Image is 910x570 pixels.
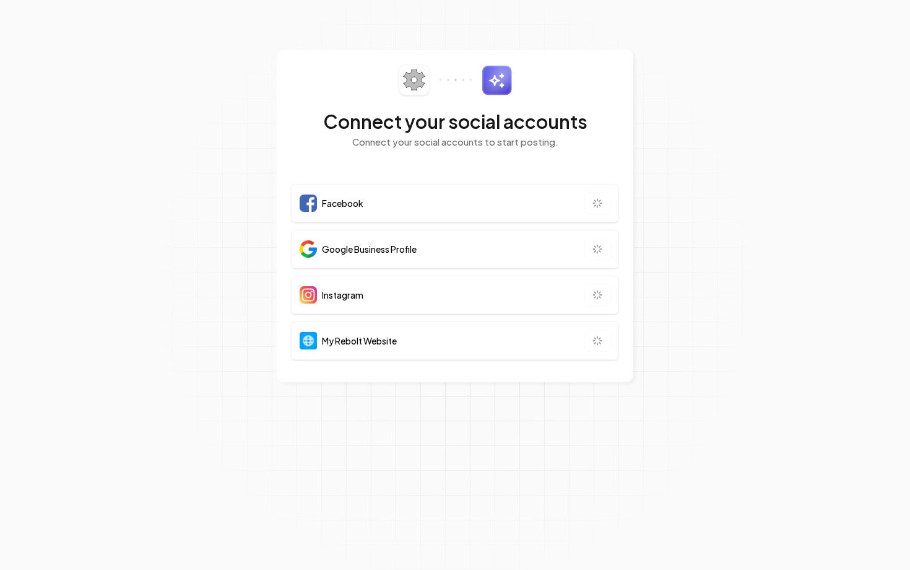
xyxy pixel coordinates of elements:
h2: Connect your social accounts [292,110,618,133]
span: My Rebolt Website [322,335,397,347]
span: Facebook [322,197,363,209]
span: Google Business Profile [322,243,417,255]
img: Google [300,240,317,258]
p: Connect your social accounts to start posting. [292,135,618,149]
img: connector-dots.svg [440,79,472,81]
img: Instagram [300,286,317,304]
img: sparkles.svg [482,65,512,95]
img: Facebook [300,195,317,212]
img: Website [300,332,317,349]
span: Instagram [322,289,363,301]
